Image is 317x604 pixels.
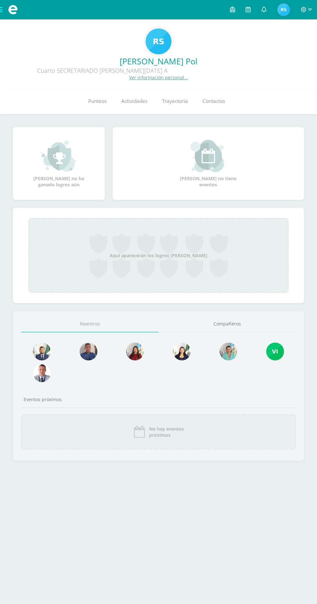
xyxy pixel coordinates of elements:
img: 83e9cbc1e9deaa3b01aa23f0b9c4e037.png [126,343,144,360]
span: Trayectoria [162,98,188,104]
a: Punteos [81,88,114,114]
a: Actividades [114,88,155,114]
img: 5b9cfafb23178c1dbfdbac7a50ae7405.png [33,364,51,382]
span: Contactos [202,98,225,104]
img: 86ad762a06db99f3d783afd7c36c2468.png [266,343,284,360]
img: 437153b3109d0a31ea08027e44a39acd.png [277,3,290,16]
img: 068d160f17d47aae500bebc0d36e6d47.png [173,343,191,360]
div: [PERSON_NAME] no tiene eventos [176,140,241,188]
a: Compañeros [158,316,296,332]
span: Actividades [121,98,148,104]
div: Eventos próximos [21,396,296,402]
a: Contactos [195,88,232,114]
img: event_icon.png [133,425,146,438]
img: 15ead7f1e71f207b867fb468c38fe54e.png [80,343,97,360]
div: Cuarto SECRETARIADO [PERSON_NAME][DATE] A [5,67,199,74]
img: 21412c482214544dcb6ee897b1353cb7.png [33,343,51,360]
div: [PERSON_NAME] no ha ganado logros aún [27,140,91,188]
span: Punteos [88,98,107,104]
img: 6be2b2835710ecb25b89c5d5d0c4e8a5.png [220,343,237,360]
a: [PERSON_NAME] Pol [5,56,312,67]
img: event_small.png [191,140,226,172]
a: Maestros [21,316,158,332]
a: Trayectoria [155,88,195,114]
span: No hay eventos próximos [149,426,184,438]
img: achievement_small.png [41,140,76,172]
img: b2b5c5e185ac0d5fb5793790df699fb6.png [146,28,171,54]
a: Ver información personal... [129,74,188,81]
div: Aquí aparecerán los logros [PERSON_NAME] [28,218,289,293]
